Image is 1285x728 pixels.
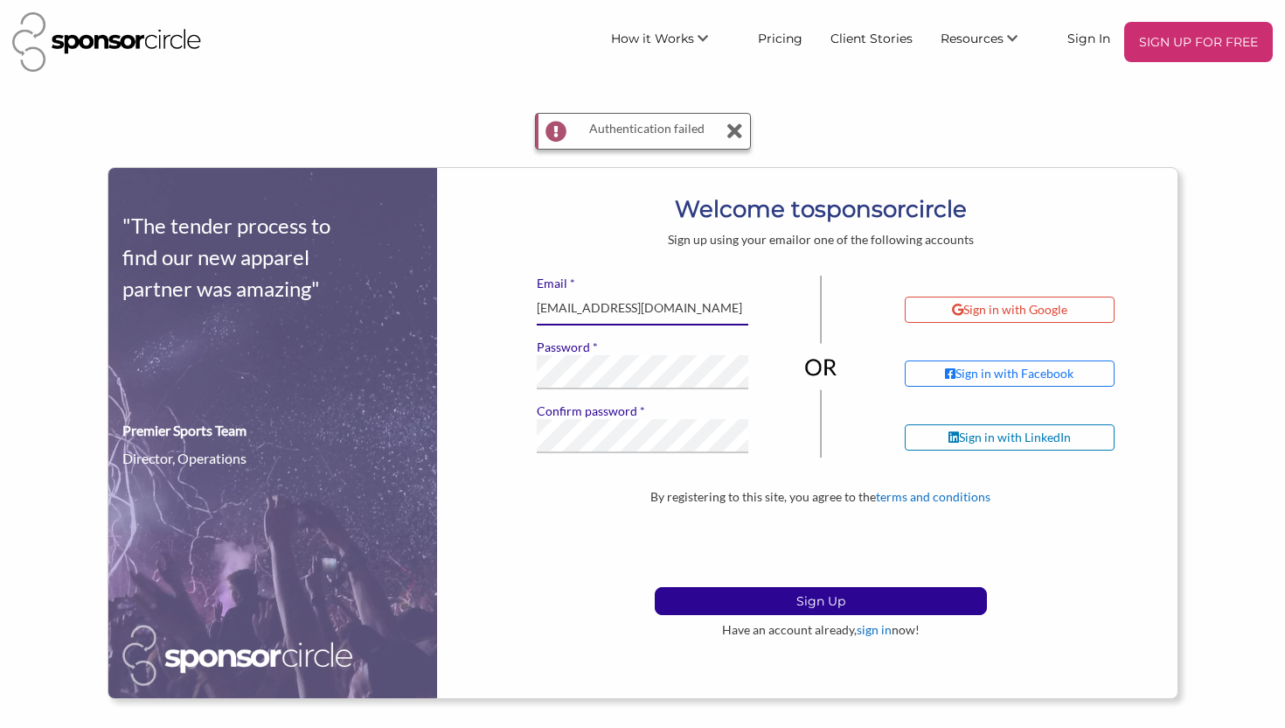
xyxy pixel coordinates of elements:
[948,430,1071,445] div: Sign in with LinkedIn
[905,360,1164,387] a: Sign in with Facebook
[611,31,694,46] span: How it Works
[537,403,748,419] label: Confirm password
[1053,22,1124,53] a: Sign In
[597,22,744,62] li: How it Works
[537,276,748,291] label: Email
[464,489,1177,638] div: By registering to this site, you agree to the Have an account already, now!
[122,448,247,469] div: Director, Operations
[857,622,892,637] a: sign in
[656,588,986,614] p: Sign Up
[799,232,974,247] span: or one of the following accounts
[122,420,247,441] div: Premier Sports Team
[464,232,1177,248] div: Sign up using your email
[122,625,354,686] img: Sponsor Circle Logo
[744,22,816,53] a: Pricing
[927,22,1053,62] li: Resources
[537,339,748,355] label: Password
[952,302,1067,318] div: Sign in with Google
[464,193,1177,225] h1: Welcome to circle
[876,489,990,504] a: terms and conditions
[580,114,713,149] div: Authentication failed
[905,297,1164,323] a: Sign in with Google
[905,424,1164,451] a: Sign in with LinkedIn
[12,12,201,72] img: Sponsor Circle Logo
[815,195,906,223] b: sponsor
[688,512,954,580] iframe: reCAPTCHA
[1131,29,1266,55] p: SIGN UP FOR FREE
[537,291,748,325] input: user@example.com
[122,210,354,304] div: "The tender process to find our new apparel partner was amazing"
[945,366,1073,381] div: Sign in with Facebook
[804,276,837,458] img: or-divider-vertical-04be836281eac2ff1e2d8b3dc99963adb0027f4cd6cf8dbd6b945673e6b3c68b.png
[816,22,927,53] a: Client Stories
[108,168,438,700] img: sign-up-testimonial-def32a0a4a1c0eb4219d967058da5be3d0661b8e3d1197772554463f7db77dfd.png
[941,31,1004,46] span: Resources
[655,587,987,615] button: Sign Up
